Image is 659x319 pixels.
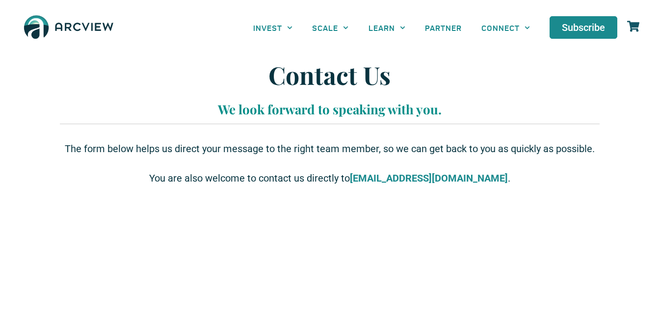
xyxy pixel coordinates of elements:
[415,17,472,39] a: PARTNER
[562,23,605,32] span: Subscribe
[350,172,508,186] a: [EMAIL_ADDRESS][DOMAIN_NAME]
[472,17,540,39] a: CONNECT
[65,171,595,186] p: You are also welcome to contact us directly to .
[350,172,508,184] strong: [EMAIL_ADDRESS][DOMAIN_NAME]
[243,17,302,39] a: INVEST
[20,10,118,46] img: The Arcview Group
[243,17,540,39] nav: Menu
[65,100,595,119] p: We look forward to speaking with you.
[550,16,617,39] a: Subscribe
[65,60,595,90] h1: Contact Us
[359,17,415,39] a: LEARN
[65,143,595,155] span: The form below helps us direct your message to the right team member, so we can get back to you a...
[302,17,358,39] a: SCALE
